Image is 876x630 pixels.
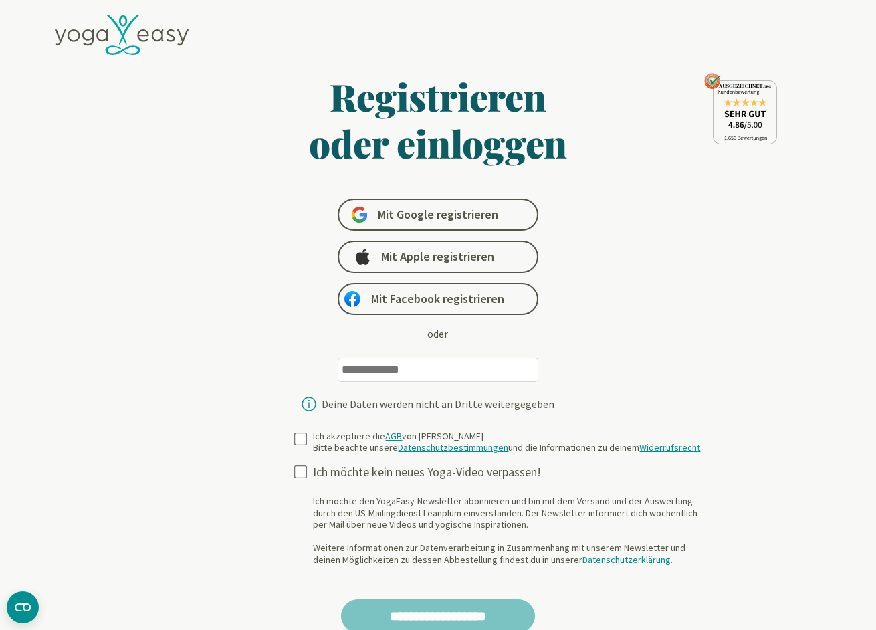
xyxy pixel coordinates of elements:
div: Deine Daten werden nicht an Dritte weitergegeben [322,399,554,409]
h1: Registrieren oder einloggen [179,73,697,167]
div: Ich möchte kein neues Yoga-Video verpassen! [313,465,713,480]
a: Mit Google registrieren [338,199,538,231]
button: CMP-Widget öffnen [7,591,39,623]
div: Ich akzeptiere die von [PERSON_NAME] Bitte beachte unsere und die Informationen zu deinem . [313,431,702,454]
a: Datenschutzbestimmungen [398,441,508,453]
a: Mit Apple registrieren [338,241,538,273]
span: Mit Facebook registrieren [371,291,504,307]
img: ausgezeichnet_seal.png [704,73,777,144]
span: Mit Apple registrieren [381,249,494,265]
span: Mit Google registrieren [378,207,498,223]
a: Widerrufsrecht [639,441,700,453]
div: oder [427,326,448,342]
a: Datenschutzerklärung. [582,554,673,566]
a: AGB [385,430,402,442]
div: Ich möchte den YogaEasy-Newsletter abonnieren und bin mit dem Versand und der Auswertung durch de... [313,496,713,566]
a: Mit Facebook registrieren [338,283,538,315]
